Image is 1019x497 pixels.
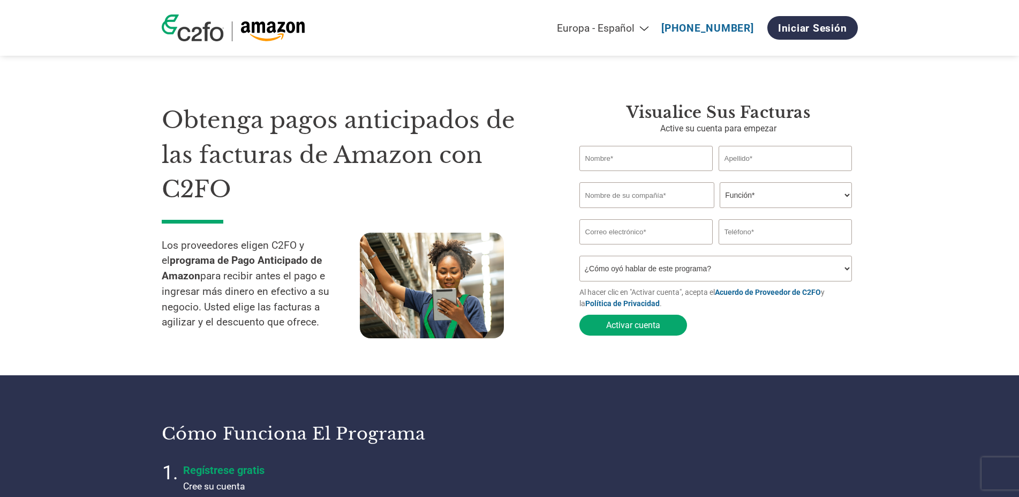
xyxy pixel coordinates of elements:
a: Política de Privacidad [585,299,660,308]
div: Invalid last name or last name is too long [719,172,852,178]
div: Invalid first name or first name is too long [579,172,713,178]
p: Active su cuenta para empezar [579,122,858,135]
div: Invalid company name or company name is too long [579,209,852,215]
h3: Visualice sus facturas [579,103,858,122]
input: Invalid Email format [579,219,713,244]
input: Nombre* [579,146,713,171]
strong: programa de Pago Anticipado de Amazon [162,254,322,282]
a: Acuerdo de Proveedor de C2FO [715,288,821,296]
img: Amazon [240,21,305,41]
p: Los proveedores eligen C2FO y el para recibir antes el pago e ingresar más dinero en efectivo a s... [162,238,360,331]
h3: Cómo funciona el programa [162,423,496,444]
input: Apellido* [719,146,852,171]
p: Cree su cuenta [183,479,451,493]
img: supply chain worker [360,233,504,338]
a: Iniciar sesión [767,16,858,40]
input: Nombre de su compañía* [579,182,714,208]
div: Inavlid Email Address [579,246,713,251]
a: [PHONE_NUMBER] [661,22,754,34]
select: Title/Role [720,182,852,208]
input: Teléfono* [719,219,852,244]
div: Inavlid Phone Number [719,246,852,251]
button: Activar cuenta [579,315,687,336]
img: c2fo logo [162,14,224,41]
h4: Regístrese gratis [183,464,451,477]
p: Al hacer clic en "Activar cuenta", acepta el y la . [579,287,858,309]
h1: Obtenga pagos anticipados de las facturas de Amazon con C2FO [162,103,547,207]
